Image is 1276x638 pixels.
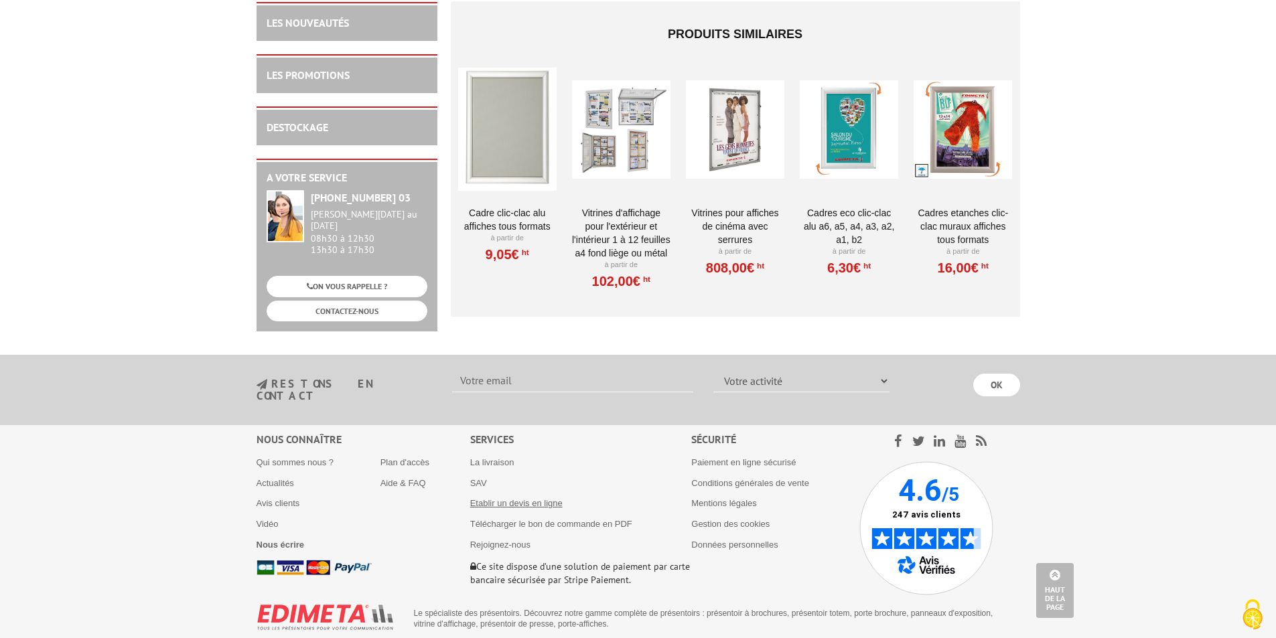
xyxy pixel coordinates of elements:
[914,206,1012,246] a: Cadres Etanches Clic-Clac muraux affiches tous formats
[257,378,433,402] h3: restons en contact
[470,432,692,447] div: Services
[311,209,427,255] div: 08h30 à 12h30 13h30 à 17h30
[458,206,557,233] a: Cadre Clic-Clac Alu affiches tous formats
[691,519,770,529] a: Gestion des cookies
[754,261,764,270] sup: HT
[267,276,427,297] a: ON VOUS RAPPELLE ?
[257,498,300,508] a: Avis clients
[311,209,427,232] div: [PERSON_NAME][DATE] au [DATE]
[470,519,632,529] a: Télécharger le bon de commande en PDF
[640,274,650,284] sup: HT
[458,233,557,244] p: À partir de
[414,608,1010,629] p: Le spécialiste des présentoirs. Découvrez notre gamme complète de présentoirs : présentoir à broc...
[691,478,809,488] a: Conditions générales de vente
[572,260,670,270] p: À partir de
[686,206,784,246] a: Vitrines pour affiches de cinéma avec serrures
[1236,598,1269,631] img: Cookies (fenêtre modale)
[691,432,859,447] div: Sécurité
[257,519,279,529] a: Vidéo
[800,206,898,246] a: Cadres Eco Clic-Clac alu A6, A5, A4, A3, A2, A1, B2
[257,457,334,467] a: Qui sommes nous ?
[267,16,349,29] a: LES NOUVEAUTÉS
[470,457,514,467] a: La livraison
[691,498,757,508] a: Mentions légales
[257,478,294,488] a: Actualités
[979,261,989,270] sup: HT
[1036,563,1074,618] a: Haut de la page
[257,540,305,550] a: Nous écrire
[380,478,426,488] a: Aide & FAQ
[1229,592,1276,638] button: Cookies (fenêtre modale)
[267,301,427,321] a: CONTACTEZ-NOUS
[686,246,784,257] p: À partir de
[827,264,871,272] a: 6,30€HT
[691,457,796,467] a: Paiement en ligne sécurisé
[470,478,487,488] a: SAV
[861,261,871,270] sup: HT
[486,250,529,258] a: 9,05€HT
[311,191,411,204] strong: [PHONE_NUMBER] 03
[800,246,898,257] p: À partir de
[267,121,328,134] a: DESTOCKAGE
[470,498,563,508] a: Etablir un devis en ligne
[470,540,530,550] a: Rejoignez-nous
[572,206,670,260] a: Vitrines d'affichage pour l'extérieur et l'intérieur 1 à 12 feuilles A4 fond liège ou métal
[267,172,427,184] h2: A votre service
[470,560,692,586] p: Ce site dispose d’une solution de paiement par carte bancaire sécurisée par Stripe Paiement.
[592,277,650,285] a: 102,00€HT
[691,540,778,550] a: Données personnelles
[914,246,1012,257] p: À partir de
[380,457,429,467] a: Plan d'accès
[706,264,764,272] a: 808,00€HT
[938,264,989,272] a: 16,00€HT
[267,68,350,82] a: LES PROMOTIONS
[859,461,993,595] img: Avis Vérifiés - 4.6 sur 5 - 247 avis clients
[257,379,267,390] img: newsletter.jpg
[668,27,802,41] span: Produits similaires
[519,248,529,257] sup: HT
[257,432,470,447] div: Nous connaître
[267,190,304,242] img: widget-service.jpg
[973,374,1020,396] input: OK
[452,370,693,392] input: Votre email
